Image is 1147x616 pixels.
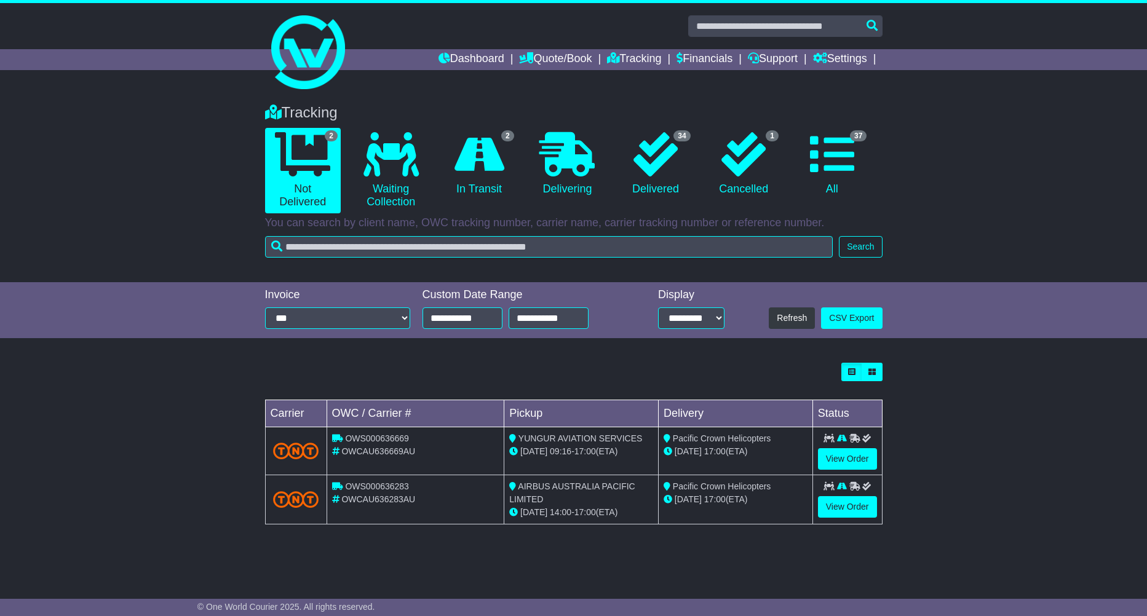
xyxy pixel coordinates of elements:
div: - (ETA) [509,506,653,519]
span: AIRBUS AUSTRALIA PACIFIC LIMITED [509,481,635,504]
td: Status [812,400,882,427]
span: Pacific Crown Helicopters [673,481,771,491]
span: 17:00 [574,507,596,517]
a: Waiting Collection [353,128,429,213]
span: 37 [850,130,867,141]
span: 34 [673,130,690,141]
img: TNT_Domestic.png [273,443,319,459]
a: Financials [677,49,732,70]
span: 1 [766,130,779,141]
a: 34 Delivered [617,128,693,200]
span: 17:00 [704,494,726,504]
button: Search [839,236,882,258]
span: [DATE] [520,507,547,517]
span: 2 [501,130,514,141]
span: © One World Courier 2025. All rights reserved. [197,602,375,612]
a: 1 Cancelled [706,128,782,200]
div: (ETA) [664,493,808,506]
div: Tracking [259,104,889,122]
a: 2 Not Delivered [265,128,341,213]
span: [DATE] [520,446,547,456]
a: View Order [818,496,877,518]
span: [DATE] [675,494,702,504]
a: CSV Export [821,307,882,329]
a: Delivering [530,128,605,200]
span: OWCAU636283AU [341,494,415,504]
span: YUNGUR AVIATION SERVICES [518,433,643,443]
a: 2 In Transit [441,128,517,200]
a: Settings [813,49,867,70]
span: 09:16 [550,446,571,456]
div: - (ETA) [509,445,653,458]
td: Delivery [658,400,812,427]
td: OWC / Carrier # [327,400,504,427]
p: You can search by client name, OWC tracking number, carrier name, carrier tracking number or refe... [265,216,883,230]
td: Carrier [265,400,327,427]
span: [DATE] [675,446,702,456]
span: OWS000636283 [345,481,409,491]
span: Pacific Crown Helicopters [673,433,771,443]
span: 17:00 [704,446,726,456]
a: View Order [818,448,877,470]
span: OWS000636669 [345,433,409,443]
a: Tracking [607,49,661,70]
td: Pickup [504,400,659,427]
a: Dashboard [439,49,504,70]
div: Invoice [265,288,410,302]
button: Refresh [769,307,815,329]
span: 14:00 [550,507,571,517]
a: Support [748,49,798,70]
span: 2 [325,130,338,141]
img: TNT_Domestic.png [273,491,319,508]
a: 37 All [794,128,870,200]
div: Display [658,288,724,302]
span: 17:00 [574,446,596,456]
div: Custom Date Range [423,288,620,302]
div: (ETA) [664,445,808,458]
a: Quote/Book [519,49,592,70]
span: OWCAU636669AU [341,446,415,456]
